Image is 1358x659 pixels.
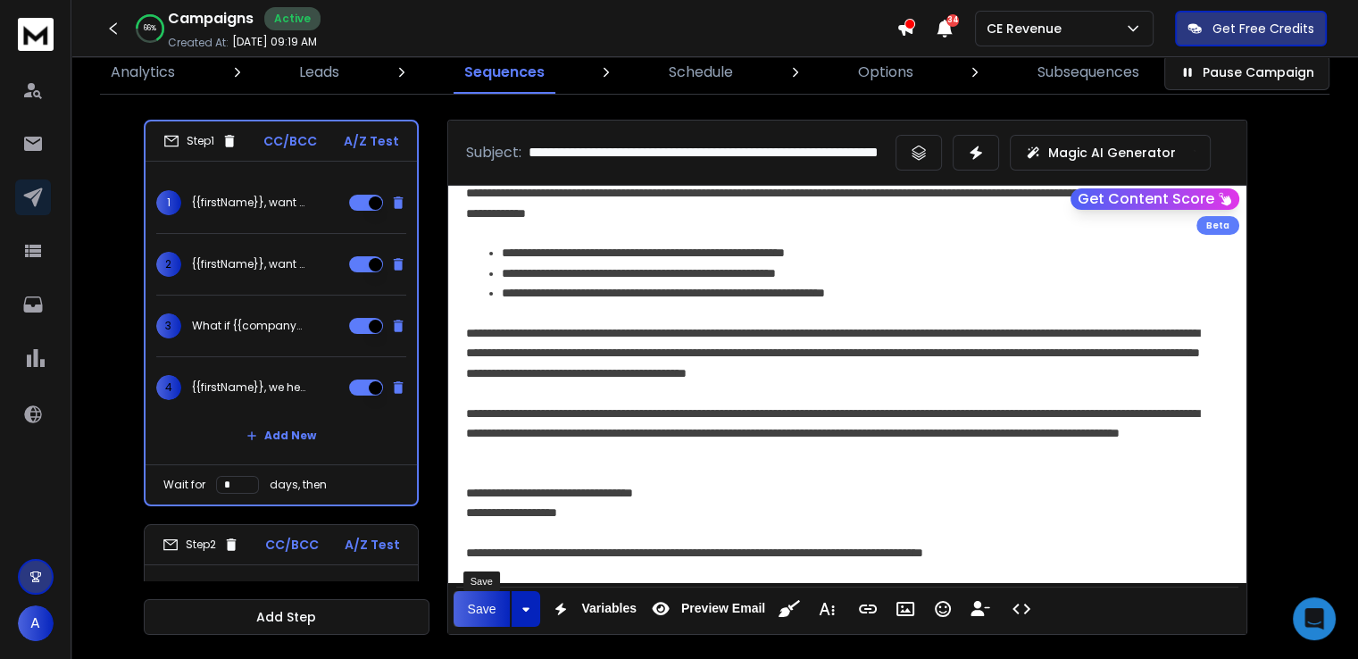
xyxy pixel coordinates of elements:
p: Created At: [168,36,229,50]
span: Variables [578,601,640,616]
button: A [18,605,54,641]
h1: Campaigns [168,8,254,29]
p: CC/BCC [265,536,319,554]
button: Get Free Credits [1175,11,1327,46]
button: Insert Unsubscribe Link [963,591,997,627]
button: Emoticons [926,591,960,627]
p: {{firstName}}, want a no-cost GTM plan built for {{companyName}}? [192,257,306,271]
p: Leads [299,62,339,83]
p: Schedule [669,62,733,83]
a: Schedule [658,51,744,94]
img: logo [18,18,54,51]
span: 2 [156,252,181,277]
button: Save [454,591,511,627]
button: Pause Campaign [1164,54,1329,90]
span: 1 [156,190,181,215]
p: Analytics [111,62,175,83]
div: Step 2 [162,537,239,553]
button: More Text [810,591,844,627]
button: Variables [544,591,640,627]
p: Options [858,62,913,83]
div: Open Intercom Messenger [1293,597,1336,640]
button: Insert Image (Ctrl+P) [888,591,922,627]
span: 34 [946,14,959,27]
button: Add New [232,418,330,454]
button: Magic AI Generator [1010,135,1211,171]
button: Code View [1004,591,1038,627]
span: Preview Email [678,601,769,616]
p: Get Free Credits [1212,20,1314,38]
p: Subject: [466,142,521,163]
span: 3 [156,313,181,338]
p: Subsequences [1037,62,1139,83]
p: {{firstName}}, want a no-cost GTM plan built for {{companyName}}? [192,196,306,210]
p: A/Z Test [345,536,400,554]
div: Save [463,571,500,591]
button: Add Step [144,599,429,635]
p: A/Z Test [344,132,399,150]
span: 4 [156,375,181,400]
p: Wait for [163,478,205,492]
p: Magic AI Generator [1048,144,1176,162]
a: Leads [288,51,350,94]
p: [DATE] 09:19 AM [232,35,317,49]
a: Subsequences [1027,51,1150,94]
a: Options [847,51,924,94]
p: CE Revenue [987,20,1069,38]
p: CC/BCC [263,132,317,150]
li: Step1CC/BCCA/Z Test1{{firstName}}, want a no-cost GTM plan built for {{companyName}}?2{{firstName... [144,120,419,506]
p: days, then [270,478,327,492]
div: Beta [1196,216,1239,235]
button: Preview Email [644,591,769,627]
a: Analytics [100,51,186,94]
p: {{firstName}}, we helped [PERSON_NAME] hit $500K — want the same? [192,380,306,395]
p: What if {{companyName}} had a GTM system next week? [192,319,306,333]
button: Get Content Score [1071,188,1239,210]
button: Insert Link (Ctrl+K) [851,591,885,627]
button: Clean HTML [772,591,806,627]
p: 66 % [144,23,156,34]
div: Active [264,7,321,30]
p: Sequences [464,62,545,83]
div: Step 1 [163,133,237,149]
a: Sequences [454,51,555,94]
